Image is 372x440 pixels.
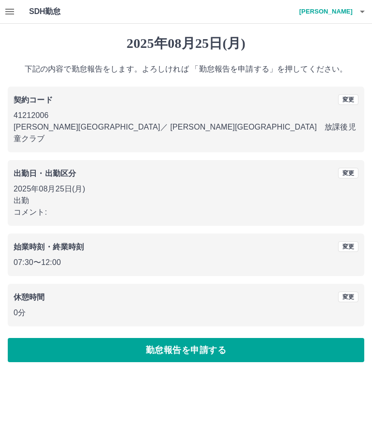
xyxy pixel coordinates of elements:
[338,168,358,178] button: 変更
[14,169,76,177] b: 出勤日・出勤区分
[14,121,358,145] p: [PERSON_NAME][GEOGRAPHIC_DATA] ／ [PERSON_NAME][GEOGRAPHIC_DATA] 放課後児童クラブ
[14,96,53,104] b: 契約コード
[14,195,358,206] p: 出勤
[8,63,364,75] p: 下記の内容で勤怠報告をします。よろしければ 「勤怠報告を申請する」を押してください。
[14,206,358,218] p: コメント:
[338,94,358,105] button: 変更
[8,338,364,362] button: 勤怠報告を申請する
[338,241,358,252] button: 変更
[14,110,358,121] p: 41212006
[14,307,358,319] p: 0分
[14,257,358,268] p: 07:30 〜 12:00
[8,35,364,52] h1: 2025年08月25日(月)
[338,292,358,302] button: 変更
[14,183,358,195] p: 2025年08月25日(月)
[14,243,84,251] b: 始業時刻・終業時刻
[14,293,45,301] b: 休憩時間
